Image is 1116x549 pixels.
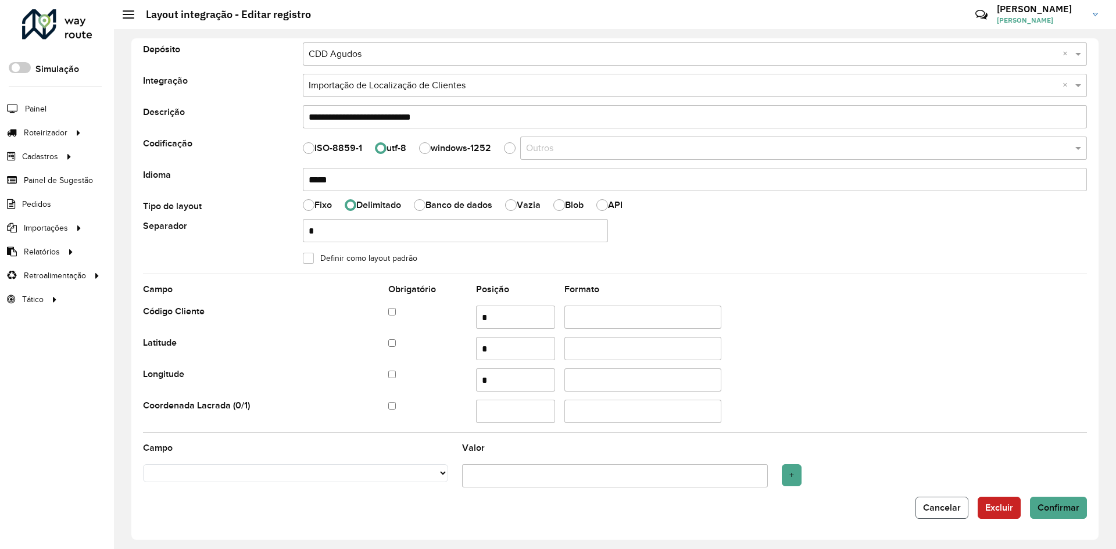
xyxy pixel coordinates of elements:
[136,199,296,214] label: Tipo de layout
[136,137,296,163] label: Codificação
[431,143,491,153] label: windows-1252
[143,304,205,318] label: Código Cliente
[136,42,296,69] label: Depósito
[314,254,417,263] label: Definir como layout padrão
[314,143,362,153] label: ISO-8859-1
[425,200,492,210] label: Banco de dados
[22,198,51,210] span: Pedidos
[136,74,296,100] label: Integração
[997,3,1084,15] h3: [PERSON_NAME]
[143,399,250,412] label: Coordenada Lacrada (0/1)
[915,497,968,519] button: Cancelar
[462,441,485,455] label: Valor
[24,222,68,234] span: Importações
[24,270,86,282] span: Retroalimentação
[565,200,584,210] label: Blob
[1038,503,1079,512] span: Confirmar
[923,503,961,512] span: Cancelar
[978,497,1021,519] button: Excluir
[1063,47,1072,61] span: Clear all
[564,282,599,296] label: Formato
[136,168,296,194] label: Idioma
[388,282,436,296] label: Obrigatório
[134,8,311,21] h2: Layout integração - Editar registro
[143,336,177,350] label: Latitude
[24,174,93,186] span: Painel de Sugestão
[1063,78,1072,92] span: Clear all
[356,200,401,210] label: Delimitado
[22,293,44,306] span: Tático
[143,282,173,296] label: Campo
[985,503,1013,512] span: Excluir
[143,441,173,455] label: Campo
[476,282,509,296] label: Posição
[969,2,994,27] a: Contato Rápido
[24,127,67,139] span: Roteirizador
[387,143,406,153] label: utf-8
[136,219,296,245] label: Separador
[22,150,58,163] span: Cadastros
[782,464,802,486] button: +
[1030,497,1087,519] button: Confirmar
[314,200,332,210] label: Fixo
[136,105,296,131] label: Descrição
[997,15,1084,26] span: [PERSON_NAME]
[143,367,184,381] label: Longitude
[24,246,60,258] span: Relatórios
[517,200,541,210] label: Vazia
[608,200,623,210] label: API
[25,103,46,115] span: Painel
[35,62,79,76] label: Simulação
